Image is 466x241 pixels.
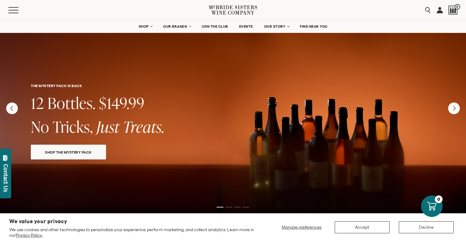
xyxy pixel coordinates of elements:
a: FIND NEAR YOU [296,20,332,33]
span: No [31,116,49,137]
span: Bottles. [47,92,96,114]
h2: We value your privacy [9,219,255,224]
span: OUR STORY [264,24,286,29]
a: OUR BRANDS [159,20,194,33]
button: Mobile Menu Trigger [8,7,31,13]
span: Manage preferences [282,225,321,230]
a: SHOP [134,20,156,33]
span: EVENTS [239,24,253,29]
span: JOIN THE CLUB [202,24,228,29]
span: SHOP THE MYSTERY PACK [34,149,103,156]
span: SHOP [138,24,149,29]
a: EVENTS [235,20,257,33]
span: 0 [455,4,460,10]
span: 12 [31,92,44,114]
span: Tricks, [53,116,93,137]
button: Accept [335,221,390,233]
span: Just [96,116,120,137]
span: $149.99 [99,92,145,114]
span: OUR BRANDS [163,24,187,29]
div: 0 [435,195,443,203]
a: SHOP THE MYSTERY PACK [31,145,106,159]
button: Previous [6,102,18,114]
a: Privacy Policy. [16,233,43,238]
div: Contact Us [3,164,9,192]
button: Manage preferences [278,221,325,233]
li: Page dot 2 [225,207,232,207]
span: Treats. [123,116,165,137]
span: FIND NEAR YOU [300,24,328,29]
li: Page dot 4 [243,207,249,207]
a: JOIN THE CLUB [198,20,232,33]
button: Next [448,102,460,114]
li: Page dot 3 [234,207,241,207]
h6: THE MYSTERY PACK IS BACK [31,84,435,88]
li: Page dot 1 [217,207,223,207]
button: Decline [399,221,454,233]
a: OUR STORY [260,20,293,33]
p: We use cookies and other technologies to personalize your experience, perform marketing, and coll... [9,227,255,238]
